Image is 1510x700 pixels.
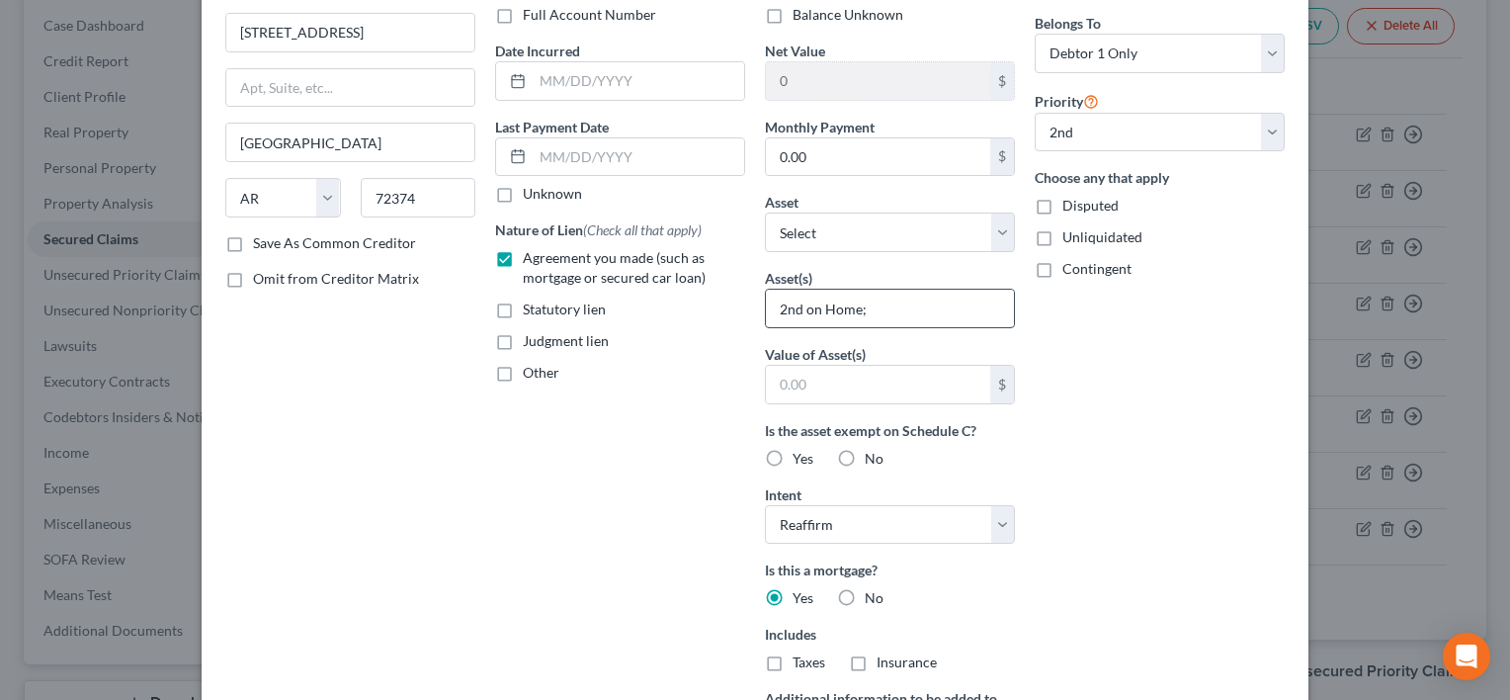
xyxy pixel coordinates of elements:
input: MM/DD/YYYY [533,138,744,176]
span: Insurance [877,654,937,670]
label: Net Value [765,41,825,61]
span: Contingent [1062,260,1132,277]
div: $ [990,62,1014,100]
input: Enter address... [226,14,474,51]
input: Specify... [766,290,1014,327]
label: Includes [765,624,1015,645]
span: Disputed [1062,197,1119,214]
span: Yes [793,450,813,467]
input: MM/DD/YYYY [533,62,744,100]
label: Value of Asset(s) [765,344,866,365]
label: Is the asset exempt on Schedule C? [765,420,1015,441]
label: Unknown [523,184,582,204]
span: Agreement you made (such as mortgage or secured car loan) [523,249,706,286]
label: Full Account Number [523,5,656,25]
input: Enter city... [226,124,474,161]
label: Priority [1035,89,1099,113]
span: Omit from Creditor Matrix [253,270,419,287]
label: Choose any that apply [1035,167,1285,188]
label: Monthly Payment [765,117,875,137]
label: Is this a mortgage? [765,560,1015,580]
span: Judgment lien [523,332,609,349]
input: Apt, Suite, etc... [226,69,474,107]
label: Save As Common Creditor [253,233,416,253]
label: Asset(s) [765,268,812,289]
span: Asset [765,194,798,211]
span: Yes [793,589,813,606]
span: (Check all that apply) [583,221,702,238]
div: $ [990,138,1014,176]
span: Taxes [793,654,825,670]
span: No [865,450,883,467]
input: 0.00 [766,366,990,403]
span: No [865,589,883,606]
label: Balance Unknown [793,5,903,25]
label: Nature of Lien [495,219,702,240]
label: Intent [765,484,801,505]
div: Open Intercom Messenger [1443,633,1490,680]
label: Last Payment Date [495,117,609,137]
div: $ [990,366,1014,403]
input: 0.00 [766,138,990,176]
input: 0.00 [766,62,990,100]
span: Unliquidated [1062,228,1142,245]
span: Belongs To [1035,15,1101,32]
input: Enter zip... [361,178,476,218]
label: Date Incurred [495,41,580,61]
span: Statutory lien [523,301,606,317]
span: Other [523,364,559,381]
